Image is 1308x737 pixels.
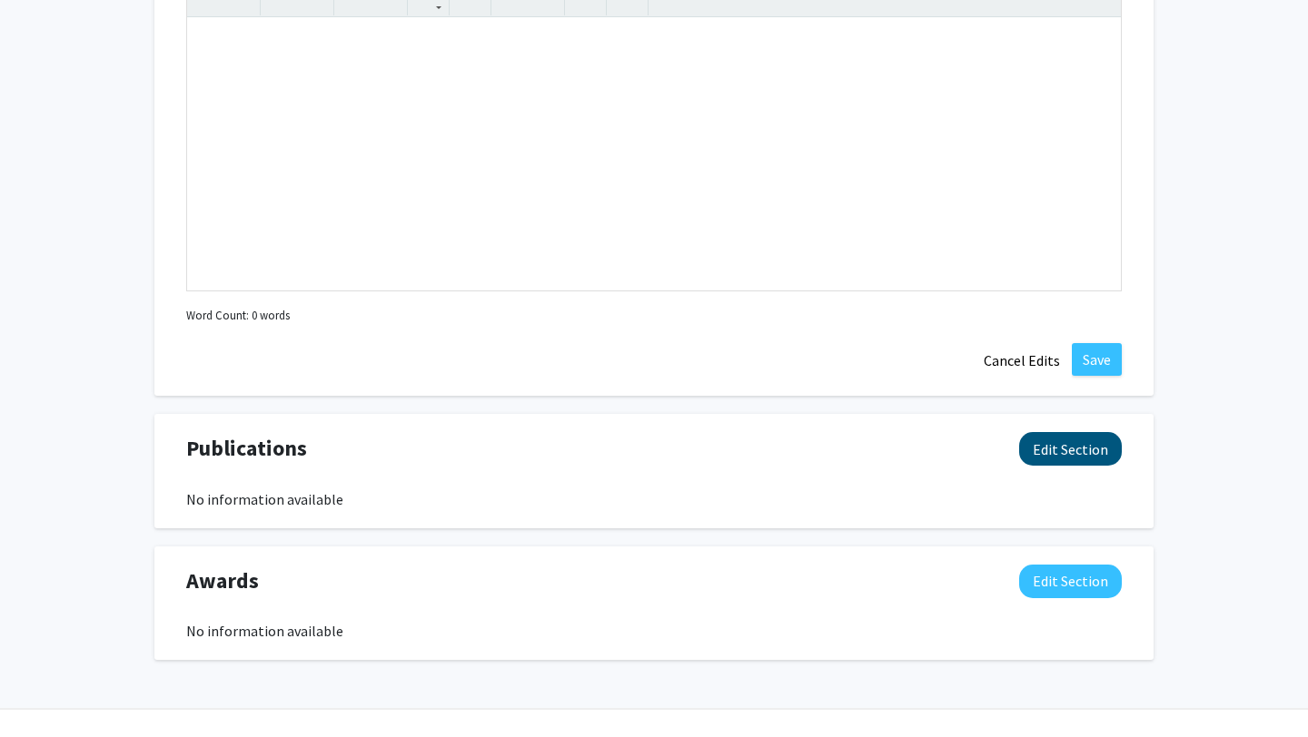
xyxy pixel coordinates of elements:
[1072,343,1122,376] button: Save
[186,432,307,465] span: Publications
[972,343,1072,378] button: Cancel Edits
[186,307,290,324] small: Word Count: 0 words
[186,620,1122,642] div: No information available
[187,18,1121,290] div: Note to users with screen readers: Please deactivate our accessibility plugin for this page as it...
[186,488,1122,510] div: No information available
[1019,565,1122,598] button: Edit Awards
[186,565,259,597] span: Awards
[14,655,77,723] iframe: Chat
[1019,432,1122,466] button: Edit Publications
